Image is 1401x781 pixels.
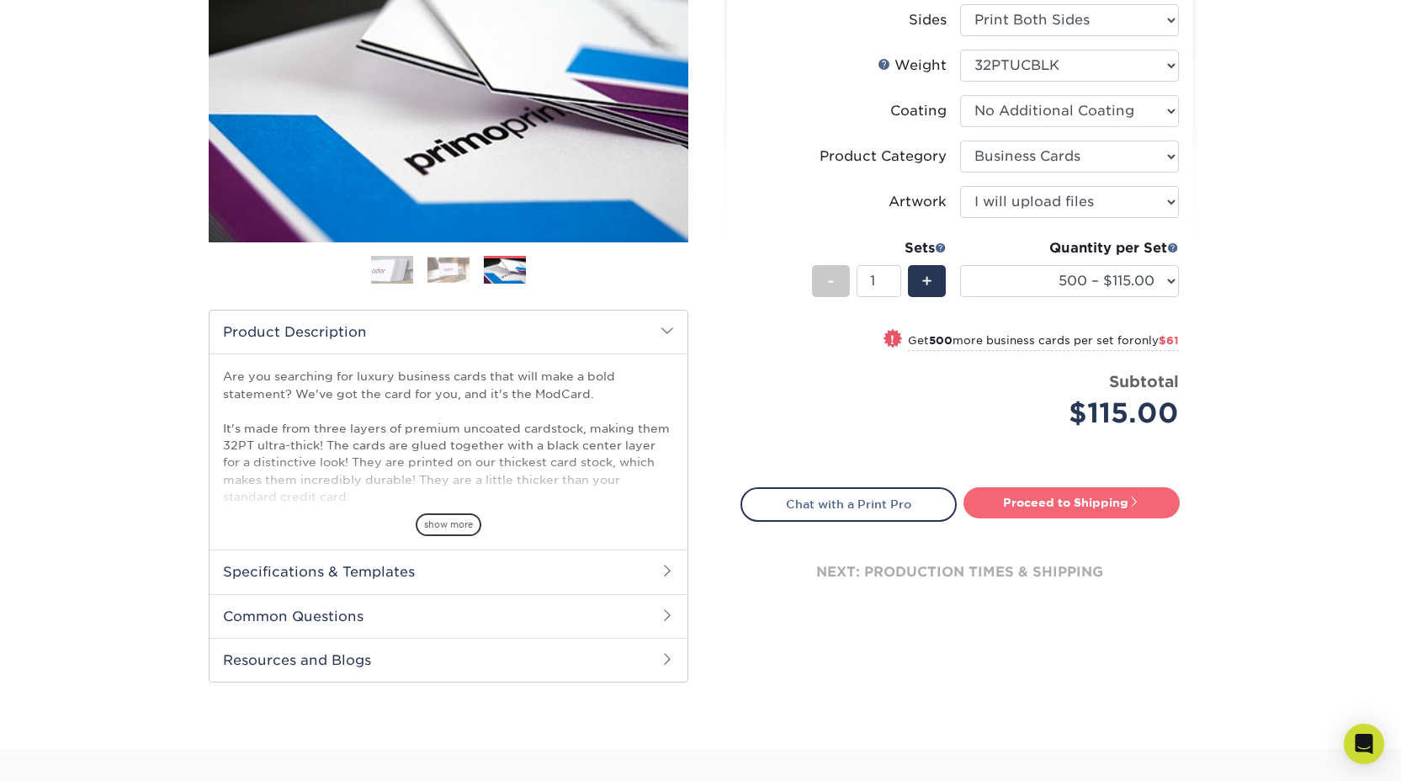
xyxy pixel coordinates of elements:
div: Coating [890,101,947,121]
small: Get more business cards per set for [908,334,1179,351]
div: Open Intercom Messenger [1344,724,1384,764]
img: Business Cards 02 [427,257,470,283]
h2: Resources and Blogs [210,638,687,682]
div: $115.00 [973,393,1179,433]
img: Business Cards 03 [484,257,526,286]
h2: Product Description [210,311,687,353]
div: Sides [909,10,947,30]
div: next: production times & shipping [740,522,1180,623]
div: Weight [878,56,947,76]
span: + [921,268,932,294]
span: - [827,268,835,294]
div: Artwork [889,192,947,212]
h2: Specifications & Templates [210,550,687,593]
div: Quantity per Set [960,238,1179,258]
p: Are you searching for luxury business cards that will make a bold statement? We've got the card f... [223,368,674,711]
span: only [1134,334,1179,347]
span: ! [890,331,894,348]
h2: Common Questions [210,594,687,638]
strong: 500 [929,334,953,347]
img: Business Cards 01 [371,249,413,291]
a: Chat with a Print Pro [740,487,957,521]
span: show more [416,513,481,536]
div: Product Category [820,146,947,167]
span: $61 [1159,334,1179,347]
a: Proceed to Shipping [963,487,1180,518]
strong: Subtotal [1109,372,1179,390]
div: Sets [812,238,947,258]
